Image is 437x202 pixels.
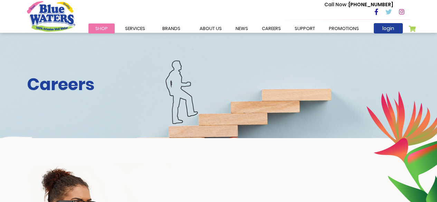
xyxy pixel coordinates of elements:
[88,23,115,33] a: Shop
[27,75,410,95] h2: Careers
[288,23,322,33] a: support
[193,23,229,33] a: about us
[374,23,403,33] a: login
[162,25,180,32] span: Brands
[155,23,187,33] a: Brands
[324,1,349,8] span: Call Now :
[27,1,75,31] a: store logo
[324,1,393,8] p: [PHONE_NUMBER]
[125,25,145,32] span: Services
[118,23,152,33] a: Services
[229,23,255,33] a: News
[255,23,288,33] a: careers
[322,23,366,33] a: Promotions
[95,25,108,32] span: Shop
